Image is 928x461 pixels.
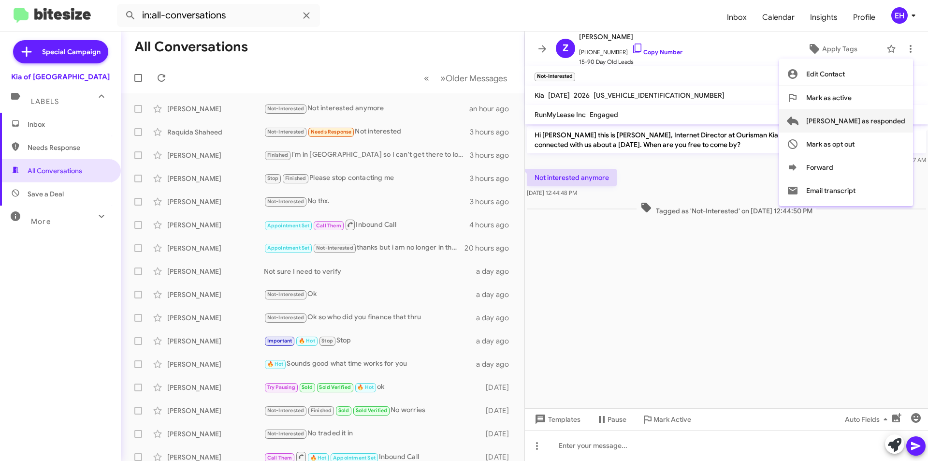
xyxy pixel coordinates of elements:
[806,62,845,86] span: Edit Contact
[779,156,913,179] button: Forward
[806,109,905,133] span: [PERSON_NAME] as responded
[779,179,913,202] button: Email transcript
[806,86,852,109] span: Mark as active
[806,133,855,156] span: Mark as opt out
